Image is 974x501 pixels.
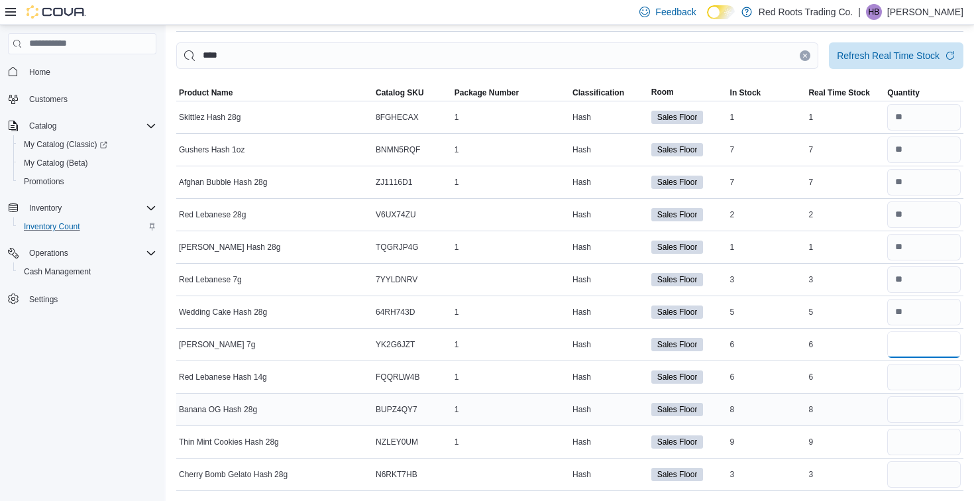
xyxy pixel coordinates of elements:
button: Operations [3,244,162,262]
span: Hash [572,209,591,220]
input: This is a search bar. After typing your query, hit enter to filter the results lower in the page. [176,42,818,69]
span: Red Lebanese 28g [179,209,246,220]
button: Home [3,62,162,82]
div: 7 [806,174,885,190]
div: Refresh Real Time Stock [837,49,940,62]
div: 7 [728,174,806,190]
button: Inventory Count [13,217,162,236]
button: Refresh Real Time Stock [829,42,963,69]
button: Product Name [176,85,373,101]
span: Hash [572,242,591,252]
span: NZLEY0UM [376,437,418,447]
button: Catalog [24,118,62,134]
div: 1 [452,369,570,385]
button: Classification [570,85,649,101]
button: Clear input [800,50,810,61]
span: [PERSON_NAME] Hash 28g [179,242,280,252]
span: In Stock [730,87,761,98]
button: Operations [24,245,74,261]
img: Cova [27,5,86,19]
a: Inventory Count [19,219,85,235]
span: [PERSON_NAME] 7g [179,339,255,350]
span: Home [29,67,50,78]
div: 1 [452,434,570,450]
div: 8 [728,402,806,417]
span: N6RKT7HB [376,469,417,480]
span: Red Lebanese 7g [179,274,242,285]
span: Sales Floor [651,143,704,156]
span: Sales Floor [657,469,698,480]
span: Gushers Hash 1oz [179,144,244,155]
span: Cash Management [19,264,156,280]
span: Hash [572,274,591,285]
div: 2 [806,207,885,223]
span: Hash [572,469,591,480]
span: Banana OG Hash 28g [179,404,257,415]
span: Wedding Cake Hash 28g [179,307,267,317]
span: 64RH743D [376,307,415,317]
input: Dark Mode [707,5,735,19]
span: My Catalog (Classic) [24,139,107,150]
span: ZJ1116D1 [376,177,412,188]
span: Sales Floor [657,339,698,351]
button: Customers [3,89,162,109]
span: Sales Floor [651,435,704,449]
span: 7YYLDNRV [376,274,417,285]
button: Settings [3,289,162,308]
div: 1 [806,109,885,125]
div: 6 [728,369,806,385]
div: 6 [728,337,806,353]
span: Inventory Count [24,221,80,232]
span: Sales Floor [657,176,698,188]
div: 3 [728,467,806,482]
div: 3 [728,272,806,288]
span: TQGRJP4G [376,242,419,252]
span: Sales Floor [651,111,704,124]
span: Sales Floor [657,436,698,448]
button: Package Number [452,85,570,101]
div: 2 [728,207,806,223]
span: Afghan Bubble Hash 28g [179,177,267,188]
span: Cash Management [24,266,91,277]
span: Thin Mint Cookies Hash 28g [179,437,279,447]
span: Home [24,64,156,80]
span: Customers [24,91,156,107]
div: 1 [452,239,570,255]
span: Sales Floor [651,338,704,351]
span: Promotions [19,174,156,190]
span: Catalog [24,118,156,134]
a: Customers [24,91,73,107]
span: HB [869,4,880,20]
span: Operations [24,245,156,261]
div: 6 [806,337,885,353]
span: Sales Floor [657,274,698,286]
div: 1 [728,109,806,125]
span: Sales Floor [651,306,704,319]
span: Package Number [455,87,519,98]
nav: Complex example [8,57,156,343]
span: Real Time Stock [808,87,869,98]
span: BUPZ4QY7 [376,404,417,415]
span: Inventory [24,200,156,216]
span: Sales Floor [651,468,704,481]
div: 9 [806,434,885,450]
button: My Catalog (Beta) [13,154,162,172]
span: Quantity [887,87,920,98]
button: Cash Management [13,262,162,281]
span: BNMN5RQF [376,144,420,155]
span: YK2G6JZT [376,339,415,350]
span: V6UX74ZU [376,209,416,220]
span: Hash [572,177,591,188]
span: Sales Floor [651,403,704,416]
span: 8FGHECAX [376,112,419,123]
div: 7 [806,142,885,158]
span: My Catalog (Beta) [19,155,156,171]
a: Home [24,64,56,80]
button: In Stock [728,85,806,101]
span: Promotions [24,176,64,187]
div: 9 [728,434,806,450]
span: Hash [572,437,591,447]
span: Sales Floor [657,306,698,318]
div: 1 [452,142,570,158]
span: Hash [572,144,591,155]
